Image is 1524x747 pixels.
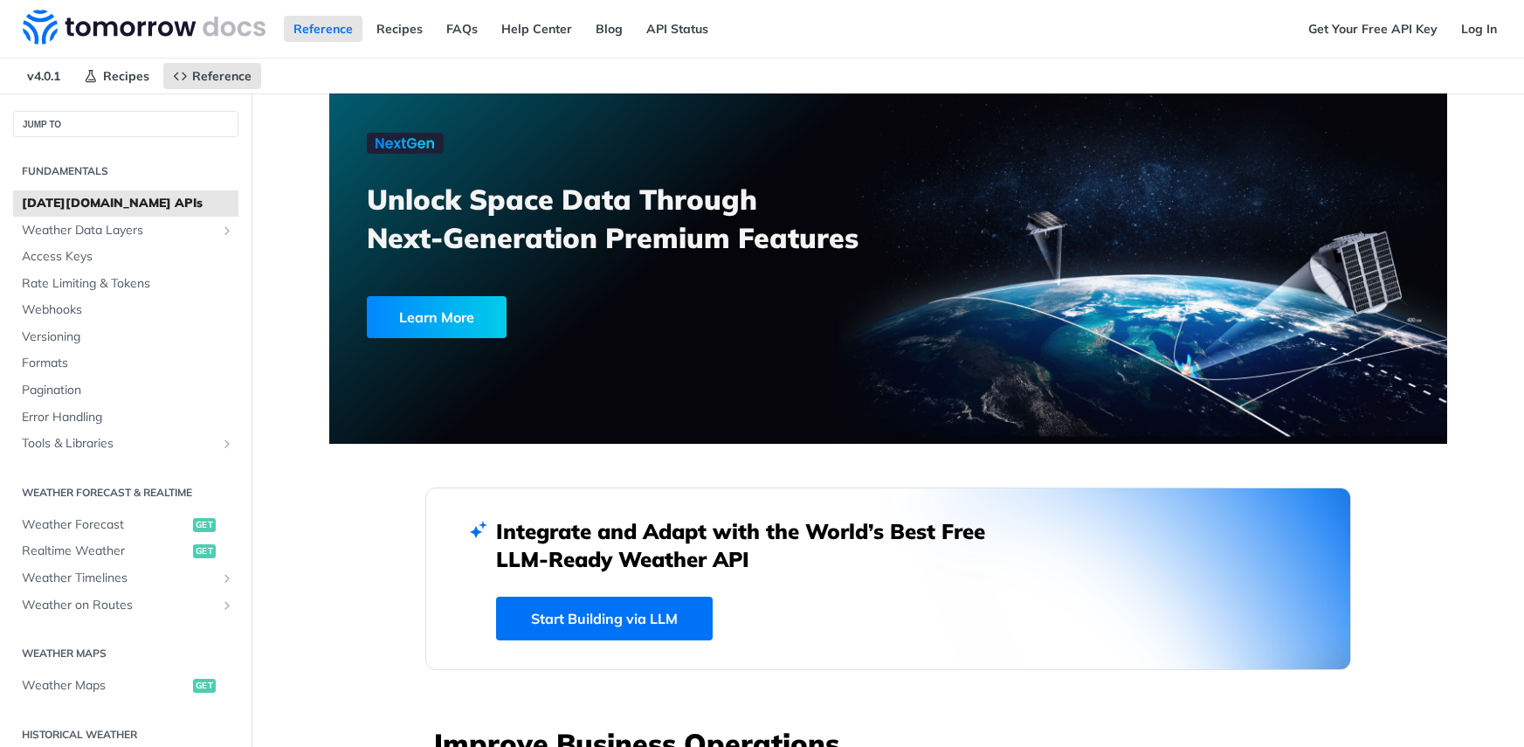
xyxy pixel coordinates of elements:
a: Access Keys [13,244,238,270]
button: JUMP TO [13,111,238,137]
a: Reference [284,16,362,42]
a: [DATE][DOMAIN_NAME] APIs [13,190,238,217]
span: Recipes [103,68,149,84]
span: Weather Forecast [22,516,189,534]
span: get [193,679,216,693]
a: Weather on RoutesShow subpages for Weather on Routes [13,592,238,619]
a: Realtime Weatherget [13,538,238,564]
span: Tools & Libraries [22,435,216,453]
a: Recipes [74,63,159,89]
a: Weather TimelinesShow subpages for Weather Timelines [13,565,238,591]
span: Webhooks [22,301,234,319]
span: Error Handling [22,409,234,426]
a: Help Center [492,16,582,42]
a: Start Building via LLM [496,597,713,640]
button: Show subpages for Weather Data Layers [220,224,234,238]
span: get [193,544,216,558]
a: Pagination [13,377,238,404]
span: Weather Data Layers [22,222,216,239]
img: NextGen [367,133,444,154]
span: Weather Maps [22,677,189,695]
h3: Unlock Space Data Through Next-Generation Premium Features [367,180,907,257]
a: Versioning [13,324,238,350]
span: Reference [192,68,252,84]
a: Log In [1452,16,1507,42]
button: Show subpages for Weather Timelines [220,571,234,585]
a: Weather Forecastget [13,512,238,538]
img: Tomorrow.io Weather API Docs [23,10,265,45]
h2: Weather Forecast & realtime [13,485,238,501]
a: Recipes [367,16,432,42]
a: Blog [586,16,632,42]
span: [DATE][DOMAIN_NAME] APIs [22,195,234,212]
span: Rate Limiting & Tokens [22,275,234,293]
a: Weather Mapsget [13,673,238,699]
a: Reference [163,63,261,89]
span: Weather Timelines [22,570,216,587]
h2: Historical Weather [13,727,238,743]
a: Error Handling [13,405,238,431]
a: API Status [637,16,718,42]
h2: Integrate and Adapt with the World’s Best Free LLM-Ready Weather API [496,517,1011,573]
span: Formats [22,355,234,372]
a: Weather Data LayersShow subpages for Weather Data Layers [13,218,238,244]
span: Versioning [22,329,234,346]
a: Tools & LibrariesShow subpages for Tools & Libraries [13,431,238,457]
h2: Weather Maps [13,646,238,661]
span: Weather on Routes [22,597,216,614]
span: Pagination [22,382,234,399]
span: Access Keys [22,248,234,266]
span: v4.0.1 [17,63,70,89]
h2: Fundamentals [13,163,238,179]
button: Show subpages for Weather on Routes [220,598,234,612]
div: Learn More [367,296,507,338]
a: Webhooks [13,297,238,323]
a: Learn More [367,296,799,338]
button: Show subpages for Tools & Libraries [220,437,234,451]
span: Realtime Weather [22,543,189,560]
a: Get Your Free API Key [1299,16,1447,42]
a: Rate Limiting & Tokens [13,271,238,297]
span: get [193,518,216,532]
a: FAQs [437,16,487,42]
a: Formats [13,350,238,377]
